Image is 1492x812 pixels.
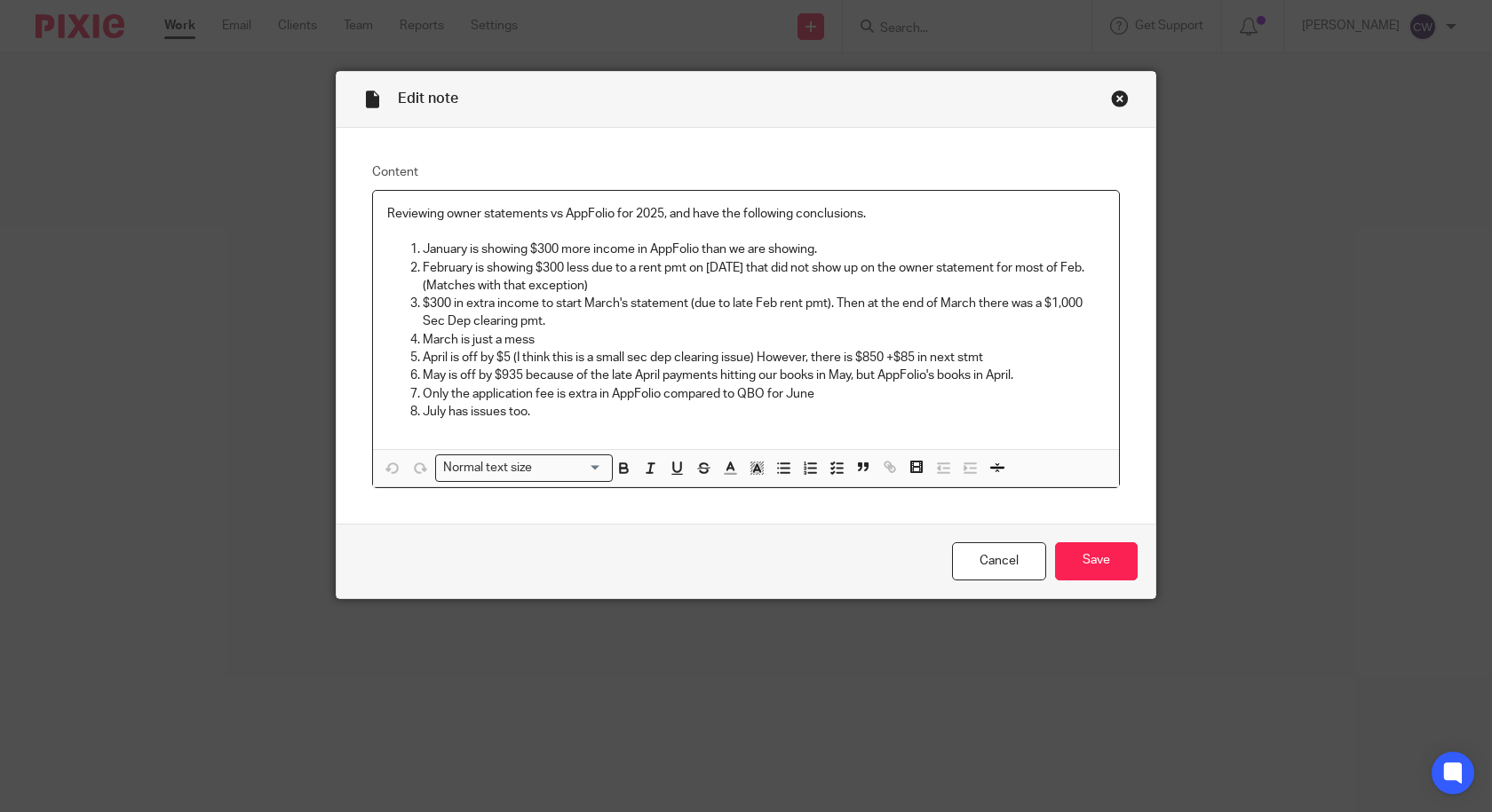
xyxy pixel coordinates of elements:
[423,403,1105,421] p: July has issues too.
[440,459,536,477] span: Normal text size
[387,205,1105,223] p: Reviewing owner statements vs AppFolio for 2025, and have the following conclusions.
[423,385,1105,403] p: Only the application fee is extra in AppFolio compared to QBO for June
[423,295,1105,331] p: $300 in extra income to start March's statement (due to late Feb rent pmt). Then at the end of Ma...
[1111,90,1129,107] div: Close this dialog window
[538,459,602,477] input: Search for option
[372,163,1120,181] label: Content
[423,240,1105,258] p: January is showing $300 more income in AppFolio than we are showing.
[423,331,1105,349] p: March is just a mess
[423,259,1105,296] p: February is showing $300 less due to a rent pmt on [DATE] that did not show up on the owner state...
[1055,542,1138,580] input: Save
[423,349,1105,367] p: April is off by $5 (I think this is a small sec dep clearing issue) However, there is $850 +$85 i...
[398,91,458,106] span: Edit note
[435,454,613,482] div: Search for option
[423,367,1105,384] p: May is off by $935 because of the late April payments hitting our books in May, but AppFolio's bo...
[952,542,1046,580] a: Cancel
